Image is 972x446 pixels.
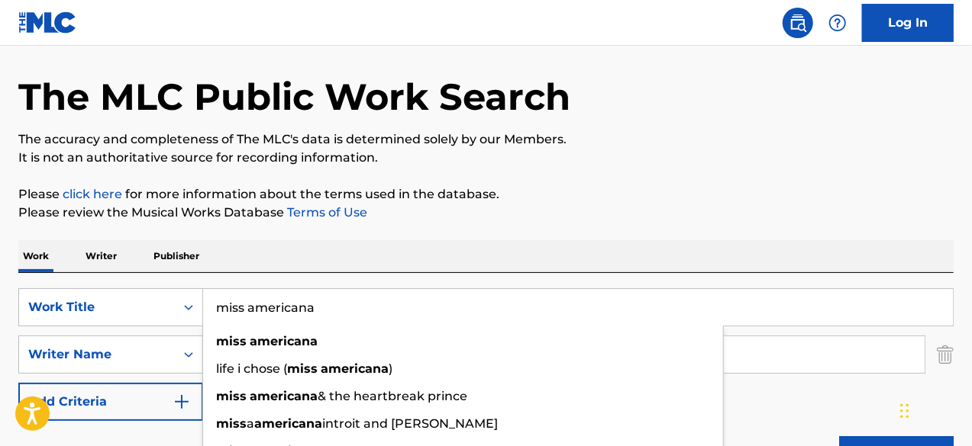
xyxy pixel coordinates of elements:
[789,14,807,32] img: search
[216,389,247,403] strong: miss
[862,4,954,42] a: Log In
[250,334,318,348] strong: americana
[254,416,322,431] strong: americana
[389,361,392,376] span: )
[149,240,204,272] p: Publisher
[822,8,853,38] div: Help
[18,74,570,120] h1: The MLC Public Work Search
[828,14,847,32] img: help
[900,388,909,434] div: Drag
[18,11,77,34] img: MLC Logo
[28,345,166,364] div: Writer Name
[18,383,203,421] button: Add Criteria
[783,8,813,38] a: Public Search
[173,393,191,411] img: 9d2ae6d4665cec9f34b9.svg
[287,361,318,376] strong: miss
[28,298,166,316] div: Work Title
[18,204,954,222] p: Please review the Musical Works Database
[18,240,53,272] p: Work
[216,334,247,348] strong: miss
[18,130,954,149] p: The accuracy and completeness of The MLC's data is determined solely by our Members.
[216,416,247,431] strong: miss
[284,205,367,220] a: Terms of Use
[321,361,389,376] strong: americana
[18,149,954,167] p: It is not an authoritative source for recording information.
[216,361,287,376] span: life i chose (
[937,335,954,374] img: Delete Criterion
[318,389,467,403] span: & the heartbreak prince
[896,373,972,446] iframe: Chat Widget
[18,185,954,204] p: Please for more information about the terms used in the database.
[81,240,121,272] p: Writer
[63,187,122,201] a: click here
[322,416,498,431] span: introit and [PERSON_NAME]
[247,416,254,431] span: a
[250,389,318,403] strong: americana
